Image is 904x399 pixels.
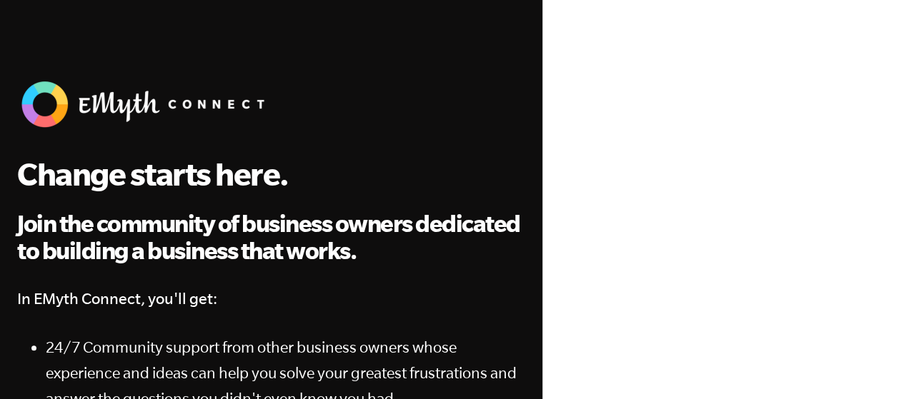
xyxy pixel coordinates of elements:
[833,330,904,399] iframe: Chat Widget
[17,210,525,265] h2: Join the community of business owners dedicated to building a business that works.
[17,77,274,131] img: EMyth Connect Banner w White Text
[17,286,525,311] h4: In EMyth Connect, you'll get:
[17,155,525,193] h1: Change starts here.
